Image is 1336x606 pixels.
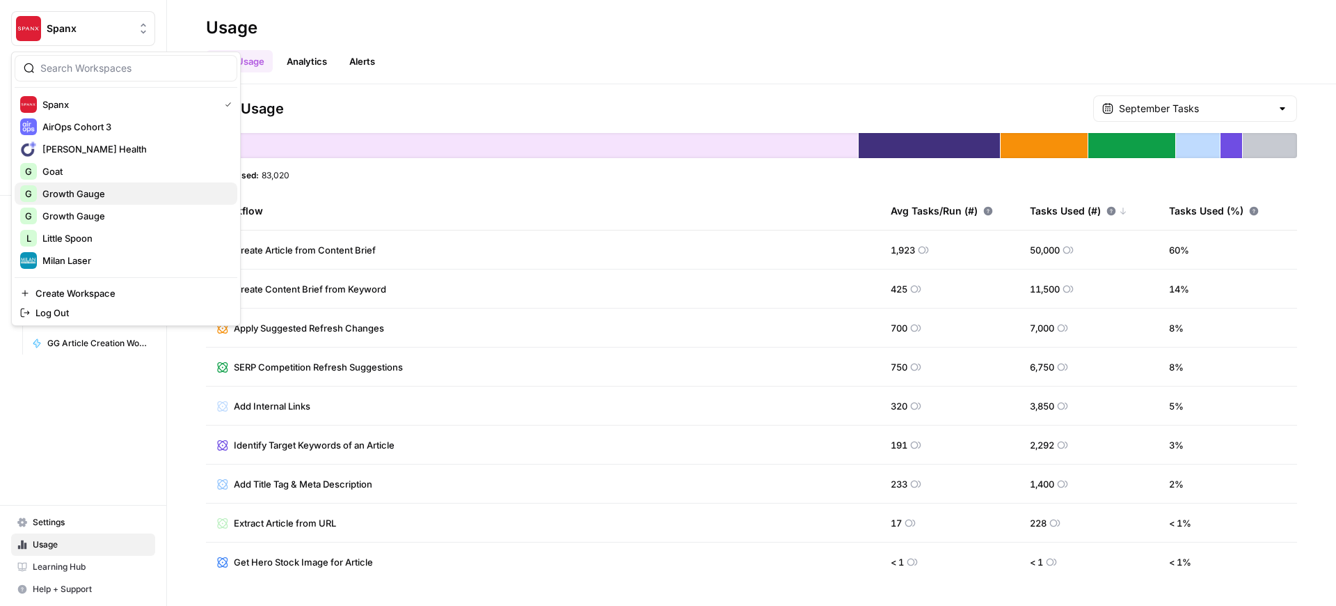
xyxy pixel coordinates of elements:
span: 320 [891,399,907,413]
span: Growth Gauge [42,187,226,201]
span: 700 [891,321,907,335]
span: 60 % [1169,243,1189,257]
span: 8 % [1169,360,1184,374]
div: Avg Tasks/Run (#) [891,192,993,230]
span: Add Title Tag & Meta Description [234,477,372,491]
a: Settings [11,511,155,534]
span: 5 % [1169,399,1184,413]
span: Growth Gauge [42,209,226,223]
span: Help + Support [33,583,149,596]
span: 425 [891,282,907,296]
span: 233 [891,477,907,491]
span: Create Content Brief from Keyword [234,282,386,296]
span: 6,750 [1030,360,1054,374]
span: L [26,231,31,245]
span: Apply Suggested Refresh Changes [234,321,384,335]
span: Log Out [35,306,226,320]
span: Spanx [42,98,214,111]
span: 83,020 [262,169,289,180]
div: Workflow [217,192,868,230]
span: Goat [42,164,226,178]
a: Analytics [278,50,335,72]
span: 1,400 [1030,477,1054,491]
span: 2 % [1169,477,1184,491]
span: 228 [1030,516,1047,530]
input: Search Workspaces [40,61,228,75]
span: 7,000 [1030,321,1054,335]
span: 1,923 [891,243,915,257]
span: G [25,209,32,223]
a: Learning Hub [11,556,155,578]
img: AirOps Cohort 3 Logo [20,118,37,135]
span: Little Spoon [42,231,226,245]
span: Identify Target Keywords of an Article [234,438,395,452]
span: < 1 % [1169,555,1191,569]
span: G [25,187,32,201]
span: Milan Laser [42,254,226,267]
span: GG Article Creation Workflow [47,337,149,350]
span: 191 [891,438,907,452]
span: Extract Article from URL [234,516,336,530]
a: Alerts [341,50,383,72]
a: GG Article Creation Workflow [26,332,155,355]
span: 2,292 [1030,438,1054,452]
span: < 1 [1030,555,1043,569]
span: 11,500 [1030,282,1060,296]
span: SERP Competition Refresh Suggestions [234,360,403,374]
button: Help + Support [11,578,155,600]
a: Task Usage [206,50,273,72]
img: Spanx Logo [20,96,37,113]
span: < 1 [891,555,904,569]
span: 17 [891,516,902,530]
a: Log Out [15,303,237,323]
span: Create Workspace [35,286,226,300]
span: 50,000 [1030,243,1060,257]
a: Usage [11,534,155,556]
span: 750 [891,360,907,374]
img: Spanx Logo [16,16,41,41]
span: G [25,164,32,178]
span: Task Usage [206,99,284,118]
img: Connie Health Logo [20,141,37,157]
span: AirOps Cohort 3 [42,120,226,134]
div: Usage [206,17,257,39]
a: Create Workspace [15,283,237,303]
span: Get Hero Stock Image for Article [234,555,373,569]
span: Usage [33,538,149,551]
span: 14 % [1169,282,1189,296]
div: Workspace: Spanx [11,52,241,326]
span: Settings [33,516,149,529]
span: 8 % [1169,321,1184,335]
span: < 1 % [1169,516,1191,530]
button: Workspace: Spanx [11,11,155,46]
span: 3,850 [1030,399,1054,413]
span: Add Internal Links [234,399,310,413]
span: 3 % [1169,438,1184,452]
div: Tasks Used (#) [1030,192,1127,230]
span: [PERSON_NAME] Health [42,142,226,156]
span: Create Article from Content Brief [234,243,376,257]
input: September Tasks [1119,102,1271,116]
span: Spanx [47,22,131,36]
span: Learning Hub [33,561,149,573]
div: Tasks Used (%) [1169,192,1259,230]
img: Milan Laser Logo [20,252,37,269]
